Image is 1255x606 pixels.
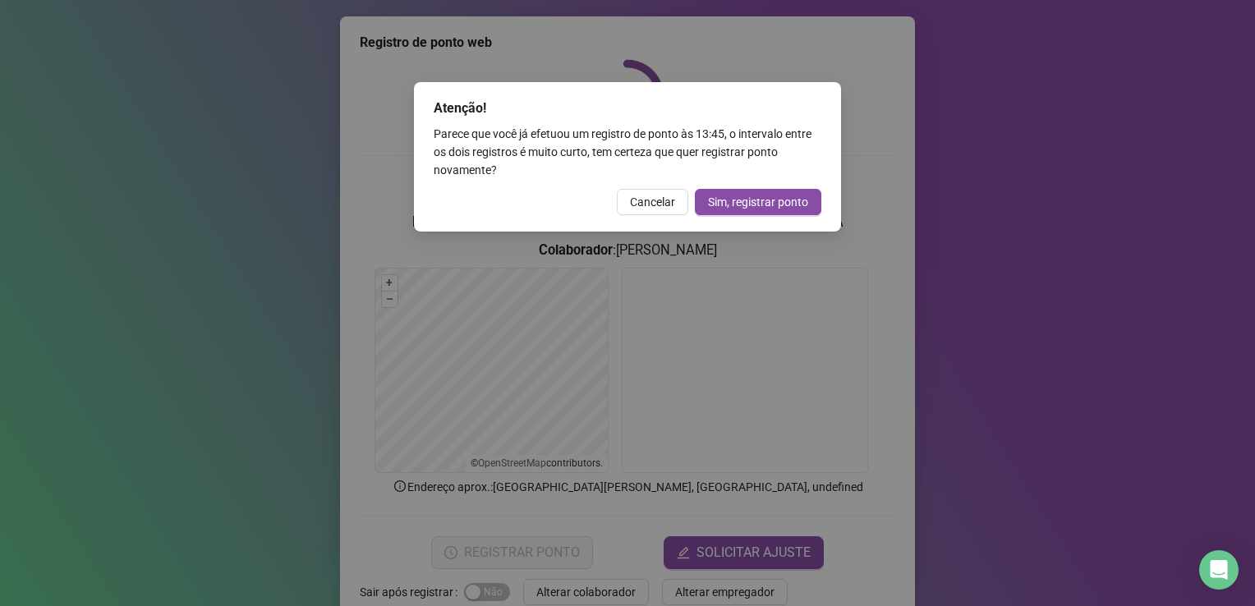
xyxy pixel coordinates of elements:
div: Open Intercom Messenger [1199,550,1239,590]
div: Atenção! [434,99,821,118]
button: Sim, registrar ponto [695,189,821,215]
button: Cancelar [617,189,688,215]
span: Cancelar [630,193,675,211]
div: Parece que você já efetuou um registro de ponto às 13:45 , o intervalo entre os dois registros é ... [434,125,821,179]
span: Sim, registrar ponto [708,193,808,211]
